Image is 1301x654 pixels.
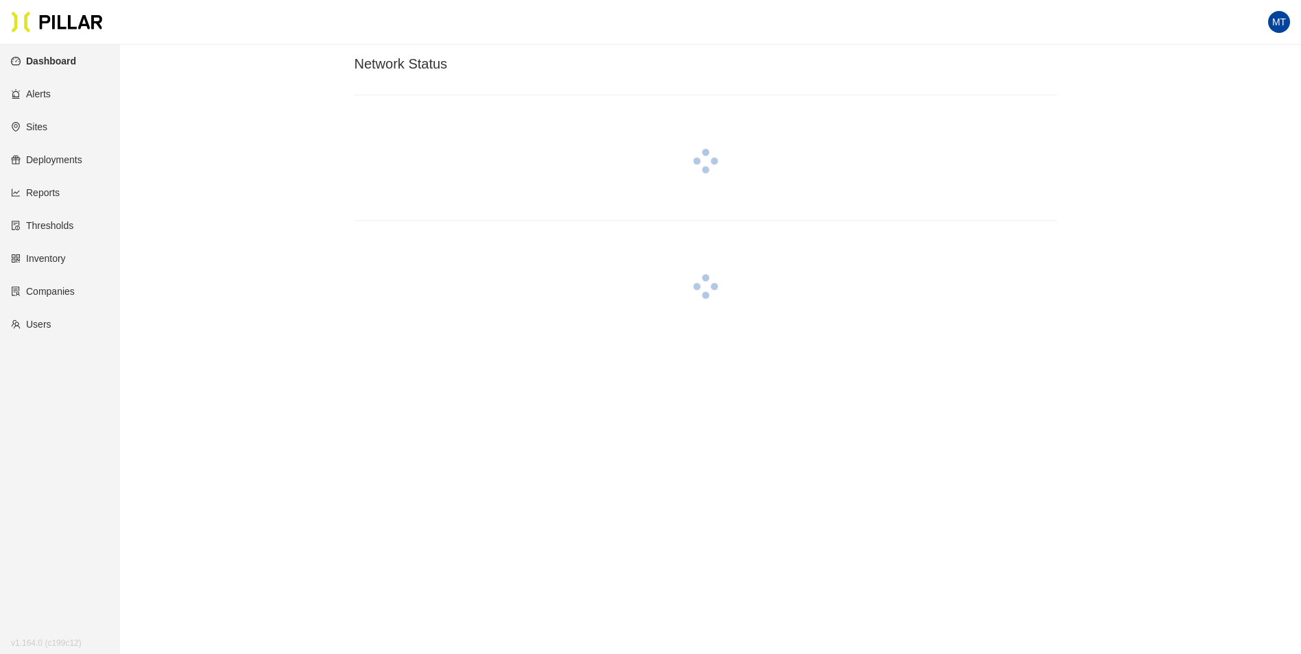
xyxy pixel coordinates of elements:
[11,286,75,297] a: solutionCompanies
[355,56,1057,73] h3: Network Status
[11,319,51,330] a: teamUsers
[11,88,51,99] a: alertAlerts
[11,154,82,165] a: giftDeployments
[11,187,60,198] a: line-chartReports
[11,121,47,132] a: environmentSites
[11,56,76,66] a: dashboardDashboard
[1272,11,1286,33] span: MT
[11,220,73,231] a: exceptionThresholds
[11,253,66,264] a: qrcodeInventory
[11,11,103,33] img: Pillar Technologies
